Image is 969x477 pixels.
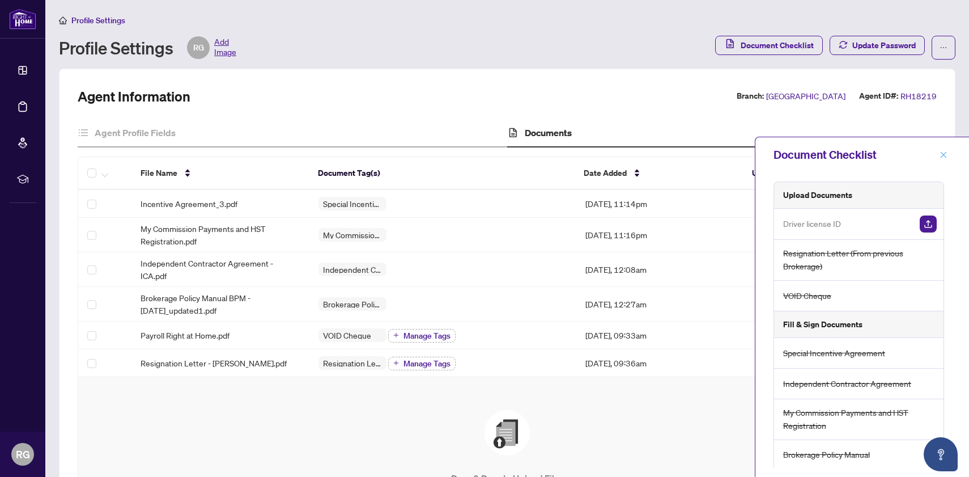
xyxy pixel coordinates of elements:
[141,329,229,341] span: Payroll Right at Home.pdf
[766,90,845,103] span: [GEOGRAPHIC_DATA]
[9,9,36,29] img: logo
[141,357,287,369] span: Resignation Letter - [PERSON_NAME].pdf
[783,247,937,273] span: Resignation Letter (From previous Brokerage)
[900,90,937,103] span: RH18219
[576,287,745,322] td: [DATE], 12:27am
[924,437,958,471] button: Open asap
[141,292,300,316] span: Brokerage Policy Manual BPM - [DATE]_updated1.pdf
[576,322,745,349] td: [DATE], 09:33am
[783,189,852,201] h5: Upload Documents
[737,90,764,103] label: Branch:
[746,322,879,349] td: [PERSON_NAME]
[59,36,236,59] div: Profile Settings
[830,36,925,55] button: Update Password
[59,16,67,24] span: home
[746,218,879,252] td: [PERSON_NAME]
[141,222,300,247] span: My Commission Payments and HST Registration.pdf
[859,90,898,103] label: Agent ID#:
[741,36,814,54] span: Document Checklist
[403,332,450,340] span: Manage Tags
[783,217,841,230] span: Driver license ID
[746,252,879,287] td: [PERSON_NAME]
[403,360,450,368] span: Manage Tags
[783,347,885,360] span: Special Incentive Agreement
[71,15,125,26] span: Profile Settings
[141,257,300,282] span: Independent Contractor Agreement - ICA.pdf
[940,44,947,52] span: ellipsis
[746,287,879,322] td: [PERSON_NAME]
[193,41,204,54] span: RG
[388,357,456,370] button: Manage Tags
[141,167,177,179] span: File Name
[78,87,190,105] h2: Agent Information
[920,216,937,233] img: Upload Document
[393,360,399,366] span: plus
[484,410,530,455] img: File Upload
[309,157,575,190] th: Document Tag(s)
[318,331,376,339] span: VOID Cheque
[576,252,745,287] td: [DATE], 12:08am
[575,157,743,190] th: Date Added
[393,332,399,338] span: plus
[783,448,870,461] span: Brokerage Policy Manual
[783,289,831,302] span: VOID Cheque
[584,167,627,179] span: Date Added
[746,190,879,218] td: [PERSON_NAME]
[318,231,386,239] span: My Commission Payments and HST Registration
[783,318,862,331] h5: Fill & Sign Documents
[715,36,823,55] button: Document Checklist
[318,300,386,308] span: Brokerage Policy Manual
[16,446,30,462] span: RG
[773,146,936,163] div: Document Checklist
[131,157,309,190] th: File Name
[743,157,876,190] th: Uploaded By
[852,36,916,54] span: Update Password
[318,359,386,367] span: Resignation Letter (From previous Brokerage)
[318,265,386,273] span: Independent Contractor Agreement
[576,218,745,252] td: [DATE], 11:16pm
[576,349,745,377] td: [DATE], 09:36am
[783,377,911,390] span: Independent Contractor Agreement
[318,200,386,208] span: Special Incentive Agreement
[576,190,745,218] td: [DATE], 11:14pm
[525,126,572,140] h4: Documents
[940,151,947,159] span: close
[95,126,176,140] h4: Agent Profile Fields
[214,36,236,59] span: Add Image
[141,197,237,210] span: Incentive Agreement_3.pdf
[388,329,456,343] button: Manage Tags
[746,349,879,377] td: [PERSON_NAME]
[783,406,937,433] span: My Commission Payments and HST Registration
